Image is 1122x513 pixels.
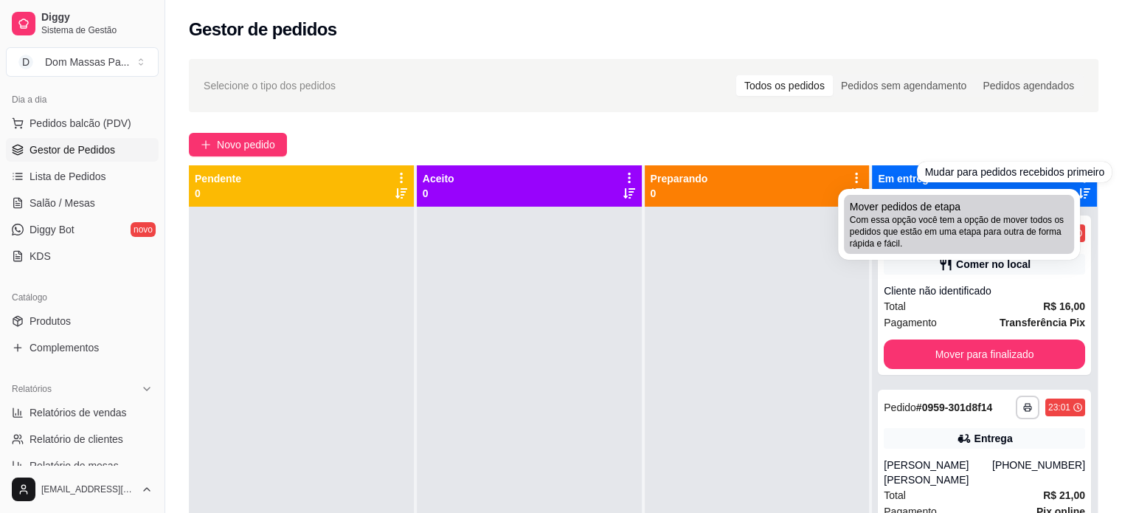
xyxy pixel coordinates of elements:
span: Complementos [30,340,99,355]
div: Pedidos sem agendamento [833,75,974,96]
span: KDS [30,249,51,264]
span: Com essa opção você tem a opção de mover todos os pedidos que estão em uma etapa para outra de fo... [850,214,1068,249]
div: Pedidos agendados [974,75,1082,96]
div: Todos os pedidos [736,75,833,96]
p: Aceito [423,171,454,186]
span: Relatório de clientes [30,432,123,447]
div: [PERSON_NAME] [PERSON_NAME] [884,458,992,487]
span: Lista de Pedidos [30,169,106,184]
span: Total [884,487,906,503]
span: Diggy [41,11,153,24]
button: Mover para finalizado [884,340,1085,369]
h2: Gestor de pedidos [189,18,337,41]
p: Em entrega [878,171,934,186]
button: Select a team [6,47,159,77]
span: Salão / Mesas [30,196,95,210]
strong: R$ 21,00 [1043,489,1085,501]
span: Sistema de Gestão [41,24,153,36]
span: Diggy Bot [30,222,75,237]
div: Catálogo [6,286,159,309]
span: D [18,55,33,69]
span: Novo pedido [217,137,275,153]
div: [PHONE_NUMBER] [992,458,1085,487]
span: Produtos [30,314,71,328]
span: Relatório de mesas [30,458,119,473]
p: 0 [195,186,241,201]
span: Gestor de Pedidos [30,142,115,157]
div: Entrega [974,431,1013,446]
p: 0 [423,186,454,201]
div: Cliente não identificado [884,283,1085,298]
span: Pedidos balcão (PDV) [30,116,131,131]
strong: Transferência Pix [1000,317,1085,328]
div: Dom Massas Pa ... [45,55,129,69]
span: Relatórios de vendas [30,405,127,420]
strong: R$ 16,00 [1043,300,1085,312]
p: Pendente [195,171,241,186]
span: Total [884,298,906,314]
span: plus [201,140,211,150]
span: Selecione o tipo dos pedidos [204,78,336,94]
span: Pagamento [884,314,937,331]
p: Preparando [651,171,708,186]
div: 23:01 [1048,402,1070,413]
p: 22 [878,186,934,201]
div: Comer no local [956,257,1031,272]
div: Mudar para pedidos recebidos primeiro [917,162,1112,182]
span: Pedido [884,402,916,413]
p: 0 [651,186,708,201]
strong: # 0959-301d8f14 [916,402,993,413]
span: Relatórios [12,383,52,395]
span: Mover pedidos de etapa [850,199,960,214]
div: Dia a dia [6,88,159,111]
span: [EMAIL_ADDRESS][DOMAIN_NAME] [41,483,135,495]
